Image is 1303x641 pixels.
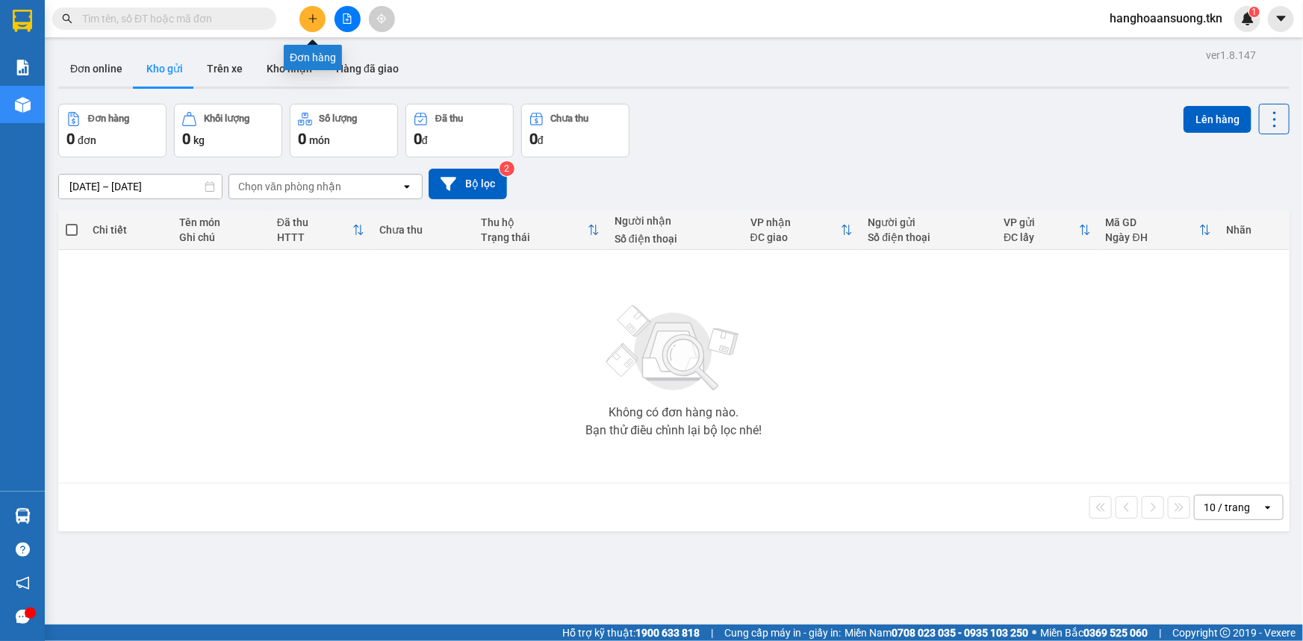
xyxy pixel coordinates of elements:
span: 0 [414,130,422,148]
span: question-circle [16,542,30,557]
button: plus [299,6,326,32]
div: Bạn thử điều chỉnh lại bộ lọc nhé! [585,425,762,437]
th: Toggle SortBy [743,210,861,250]
button: Kho gửi [134,51,195,87]
button: Bộ lọc [429,169,507,199]
span: 0 [66,130,75,148]
div: Đơn hàng [88,113,129,124]
button: caret-down [1268,6,1294,32]
button: Khối lượng0kg [174,104,282,157]
span: copyright [1220,628,1231,638]
div: Trạng thái [481,231,588,243]
div: Chi tiết [93,224,164,236]
img: solution-icon [15,60,31,75]
span: file-add [342,13,352,24]
div: ĐC lấy [1004,231,1079,243]
th: Toggle SortBy [473,210,607,250]
span: Hỗ trợ kỹ thuật: [562,625,700,641]
th: Toggle SortBy [1098,210,1219,250]
img: warehouse-icon [15,97,31,113]
button: Hàng đã giao [324,51,411,87]
span: đ [538,134,544,146]
div: Đã thu [435,113,463,124]
span: Miền Bắc [1040,625,1148,641]
div: HTTT [277,231,352,243]
svg: open [1262,501,1274,513]
span: 0 [529,130,538,148]
th: Toggle SortBy [270,210,372,250]
strong: 0708 023 035 - 0935 103 250 [892,627,1028,639]
div: ver 1.8.147 [1206,47,1256,63]
div: Chưa thu [379,224,467,236]
div: Người nhận [615,215,736,227]
img: logo-vxr [13,10,32,32]
svg: open [401,181,413,193]
div: Mã GD [1106,216,1199,228]
span: 1 [1251,7,1257,17]
img: icon-new-feature [1241,12,1254,25]
button: Đã thu0đ [405,104,514,157]
span: đơn [78,134,96,146]
span: đ [422,134,428,146]
span: notification [16,576,30,590]
span: | [1159,625,1161,641]
input: Tìm tên, số ĐT hoặc mã đơn [82,10,258,27]
div: Người gửi [868,216,989,228]
button: aim [369,6,395,32]
span: 0 [182,130,190,148]
div: Ngày ĐH [1106,231,1199,243]
strong: 1900 633 818 [635,627,700,639]
div: 10 / trang [1204,500,1250,515]
span: aim [376,13,387,24]
button: Đơn online [58,51,134,87]
strong: 0369 525 060 [1083,627,1148,639]
div: Chưa thu [551,113,589,124]
input: Select a date range. [59,175,222,198]
button: Chưa thu0đ [521,104,629,157]
span: hanghoaansuong.tkn [1098,9,1234,28]
span: món [309,134,330,146]
sup: 2 [500,161,514,176]
div: Số điện thoại [868,231,989,243]
span: caret-down [1275,12,1288,25]
div: Số lượng [320,113,358,124]
span: 0 [298,130,306,148]
button: Lên hàng [1184,106,1251,133]
button: file-add [335,6,361,32]
div: VP nhận [750,216,842,228]
span: ⚪️ [1032,630,1036,636]
div: Khối lượng [204,113,249,124]
img: warehouse-icon [15,508,31,524]
div: Tên món [179,216,262,228]
div: Số điện thoại [615,233,736,245]
img: svg+xml;base64,PHN2ZyBjbGFzcz0ibGlzdC1wbHVnX19zdmciIHhtbG5zPSJodHRwOi8vd3d3LnczLm9yZy8yMDAwL3N2Zy... [599,296,748,401]
span: kg [193,134,205,146]
div: Chọn văn phòng nhận [238,179,341,194]
div: Không có đơn hàng nào. [609,407,738,419]
button: Kho nhận [255,51,324,87]
div: Đã thu [277,216,352,228]
sup: 1 [1249,7,1260,17]
span: search [62,13,72,24]
th: Toggle SortBy [996,210,1098,250]
div: Thu hộ [481,216,588,228]
button: Trên xe [195,51,255,87]
span: Cung cấp máy in - giấy in: [724,625,841,641]
div: Ghi chú [179,231,262,243]
span: message [16,610,30,624]
span: Miền Nam [845,625,1028,641]
div: ĐC giao [750,231,842,243]
button: Số lượng0món [290,104,398,157]
span: | [711,625,713,641]
div: Nhãn [1226,224,1282,236]
span: plus [308,13,318,24]
div: VP gửi [1004,216,1079,228]
button: Đơn hàng0đơn [58,104,167,157]
div: Đơn hàng [284,45,342,70]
